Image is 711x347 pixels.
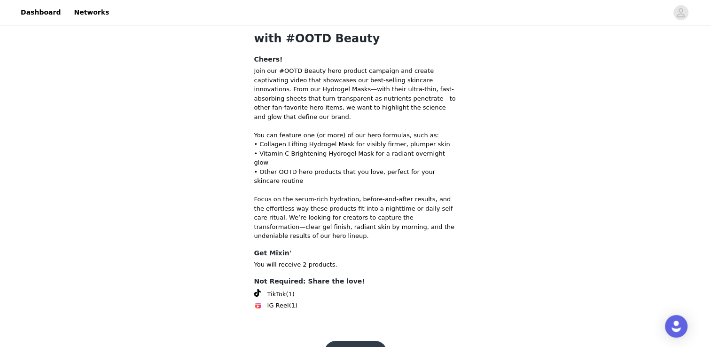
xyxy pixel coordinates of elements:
p: Join our #OOTD Beauty hero product campaign and create captivating video that showcases our best-... [254,66,457,241]
div: avatar [676,5,685,20]
h4: Not Required: Share the love! [254,276,457,286]
p: You will receive 2 products. [254,260,457,269]
h4: Get Mixin' [254,248,457,258]
a: Dashboard [15,2,66,23]
span: TikTok [267,290,286,299]
span: (1) [289,301,297,310]
div: Open Intercom Messenger [665,315,688,338]
a: Networks [68,2,115,23]
h1: Invitation to Paid Collaboration with #OOTD Beauty [254,13,457,47]
span: IG Reel [267,301,289,310]
span: (1) [286,290,294,299]
h4: Cheers! [254,55,457,64]
img: Instagram Reels Icon [254,302,262,309]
